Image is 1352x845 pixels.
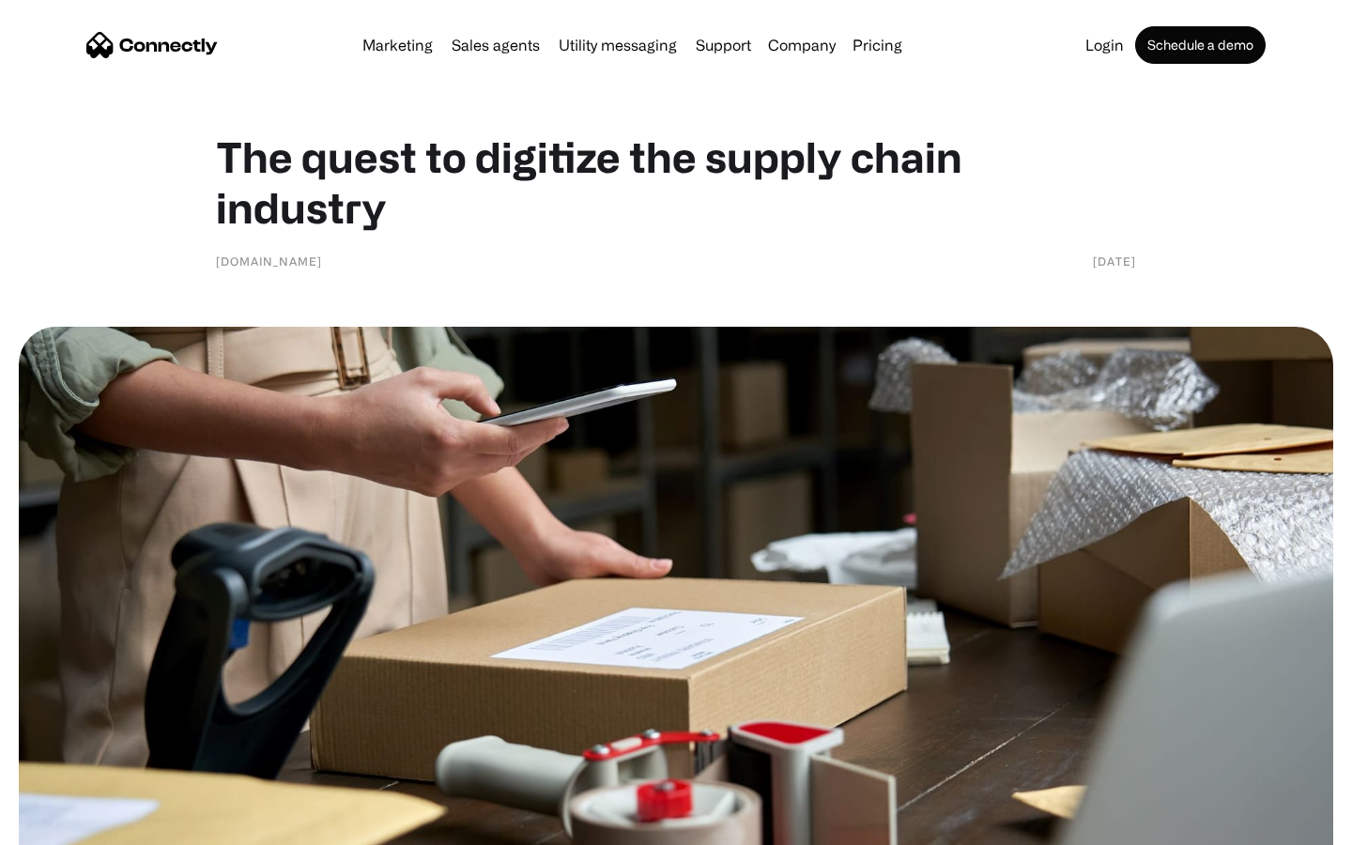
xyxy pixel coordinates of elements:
[1135,26,1266,64] a: Schedule a demo
[845,38,910,53] a: Pricing
[551,38,684,53] a: Utility messaging
[1093,252,1136,270] div: [DATE]
[355,38,440,53] a: Marketing
[444,38,547,53] a: Sales agents
[1078,38,1131,53] a: Login
[688,38,759,53] a: Support
[768,32,836,58] div: Company
[216,131,1136,233] h1: The quest to digitize the supply chain industry
[38,812,113,838] ul: Language list
[19,812,113,838] aside: Language selected: English
[216,252,322,270] div: [DOMAIN_NAME]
